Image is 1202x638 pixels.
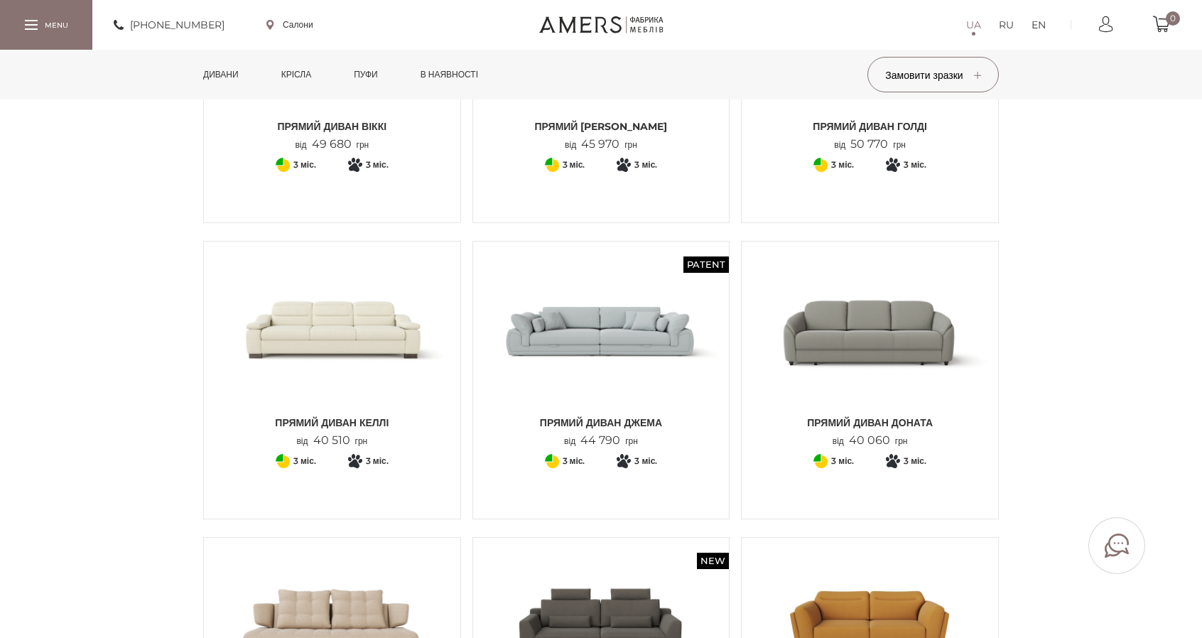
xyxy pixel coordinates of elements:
[576,137,624,151] span: 45 970
[885,69,980,82] span: Замовити зразки
[343,50,389,99] a: Пуфи
[683,256,729,273] span: Patent
[752,252,987,448] a: Прямий Диван ДОНАТА Прямий Диван ДОНАТА Прямий Диван ДОНАТА від40 060грн
[575,433,625,447] span: 44 790
[565,138,637,151] p: від грн
[307,137,357,151] span: 49 680
[634,453,657,470] span: 3 міс.
[563,453,585,470] span: 3 міс.
[484,252,719,448] a: Patent Прямий диван ДЖЕМА Прямий диван ДЖЕМА Прямий диван ДЖЕМА від44 790грн
[484,416,719,430] span: Прямий диван ДЖЕМА
[293,453,316,470] span: 3 міс.
[966,16,981,33] a: UA
[867,57,999,92] button: Замовити зразки
[410,50,489,99] a: в наявності
[266,18,313,31] a: Салони
[831,453,854,470] span: 3 міс.
[484,119,719,134] span: Прямий [PERSON_NAME]
[193,50,249,99] a: Дивани
[845,137,893,151] span: 50 770
[844,433,895,447] span: 40 060
[366,453,389,470] span: 3 міс.
[752,416,987,430] span: Прямий Диван ДОНАТА
[215,119,450,134] span: Прямий диван ВІККІ
[1166,11,1180,26] span: 0
[833,434,908,448] p: від грн
[752,119,987,134] span: Прямий диван ГОЛДІ
[634,156,657,173] span: 3 міс.
[366,156,389,173] span: 3 міс.
[904,156,926,173] span: 3 міс.
[697,553,729,569] span: New
[564,434,638,448] p: від грн
[295,138,369,151] p: від грн
[215,416,450,430] span: Прямий диван КЕЛЛІ
[215,252,450,448] a: Прямий диван КЕЛЛІ Прямий диван КЕЛЛІ Прямий диван КЕЛЛІ від40 510грн
[271,50,322,99] a: Крісла
[296,434,367,448] p: від грн
[904,453,926,470] span: 3 міс.
[293,156,316,173] span: 3 міс.
[999,16,1014,33] a: RU
[308,433,355,447] span: 40 510
[114,16,224,33] a: [PHONE_NUMBER]
[563,156,585,173] span: 3 міс.
[1032,16,1046,33] a: EN
[831,156,854,173] span: 3 міс.
[834,138,906,151] p: від грн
